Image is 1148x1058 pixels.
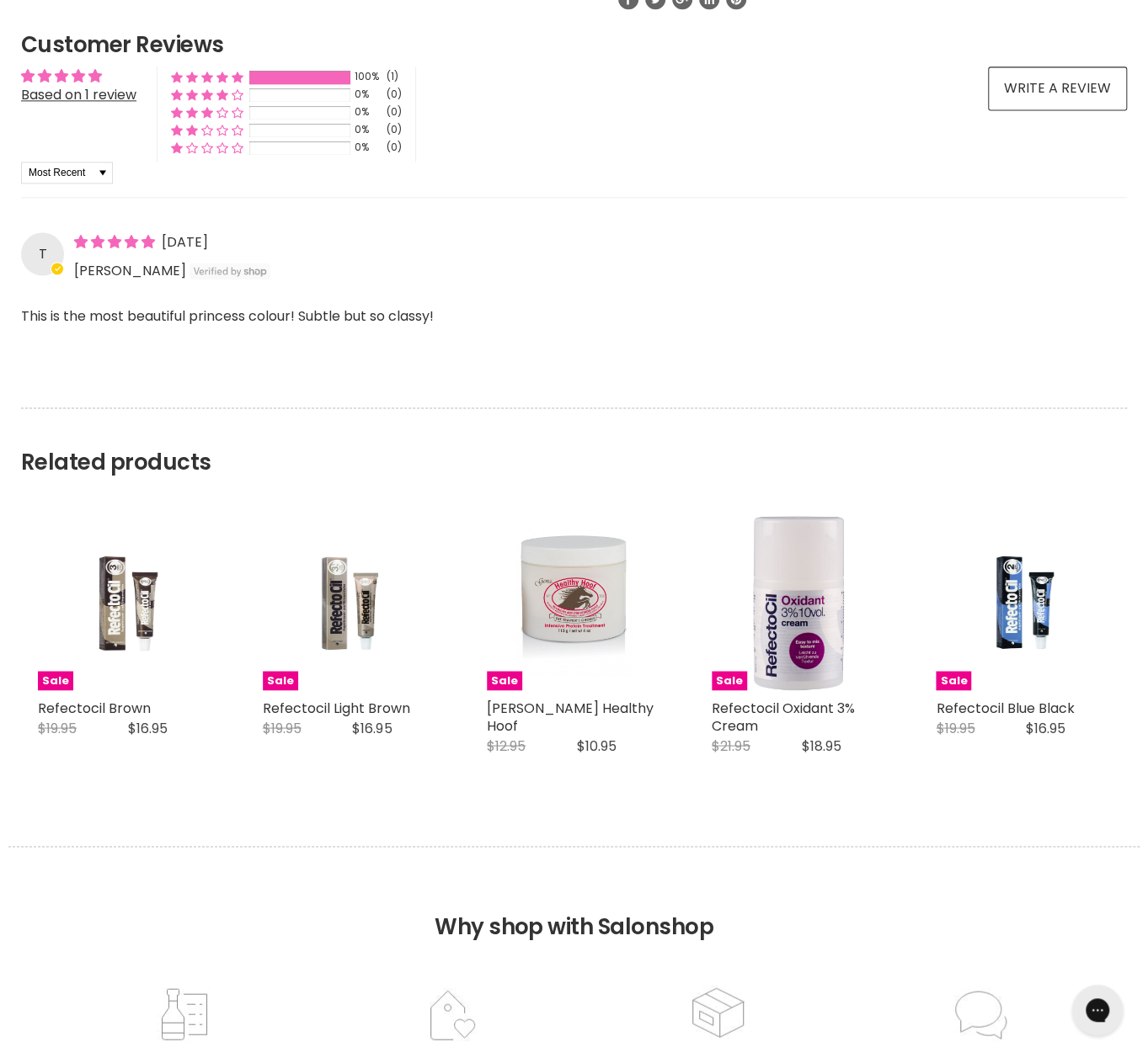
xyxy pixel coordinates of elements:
[352,718,392,737] span: $16.95
[936,671,971,690] span: Sale
[936,516,1110,690] a: Refectocil Blue Black Sale
[74,260,186,279] span: [PERSON_NAME]
[291,516,407,690] img: Refectocil Light Brown
[516,516,633,690] img: Gena Healthy Hoof
[487,516,661,690] a: Gena Healthy Hoof Sale
[740,516,857,690] img: Refectocil Oxidant 3% Creme
[21,232,64,275] div: T
[263,671,298,690] span: Sale
[21,305,1127,350] p: This is the most beautiful princess colour! Subtle but so classy!
[1064,979,1131,1041] iframe: Gorgias live chat messenger
[38,516,212,690] a: Refectocil Brown Sale
[38,718,77,737] span: $19.95
[190,263,271,279] img: Verified by Shop
[1026,718,1065,737] span: $16.95
[21,162,113,183] select: Sort dropdown
[487,698,654,735] a: [PERSON_NAME] Healthy Hoof
[965,516,1081,690] img: Refectocil Blue Black
[712,736,750,755] span: $21.95
[936,718,974,737] span: $19.95
[988,66,1127,110] a: Write a review
[67,516,183,690] img: Refectocil Brown
[712,698,855,735] a: Refectocil Oxidant 3% Cream
[802,736,841,755] span: $18.95
[38,698,151,717] a: Refectocil Brown
[936,698,1074,717] a: Refectocil Blue Black
[712,516,886,690] a: Refectocil Oxidant 3% Creme Sale
[171,70,243,84] div: 100% (1) reviews with 5 star rating
[487,671,522,690] span: Sale
[162,232,208,252] span: [DATE]
[263,718,302,737] span: $19.95
[38,671,73,690] span: Sale
[21,66,136,86] div: Average rating is 5.00 stars
[577,736,617,755] span: $10.95
[355,70,382,84] div: 100%
[21,85,136,104] a: Based on 1 review
[263,698,410,717] a: Refectocil Light Brown
[8,846,1140,965] h2: Why shop with Salonshop
[74,232,158,252] span: 5 star review
[128,718,168,737] span: $16.95
[21,29,1127,60] h2: Customer Reviews
[263,516,437,690] a: Refectocil Light Brown Sale
[487,736,526,755] span: $12.95
[21,407,1127,476] h2: Related products
[387,70,398,84] div: (1)
[712,671,747,690] span: Sale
